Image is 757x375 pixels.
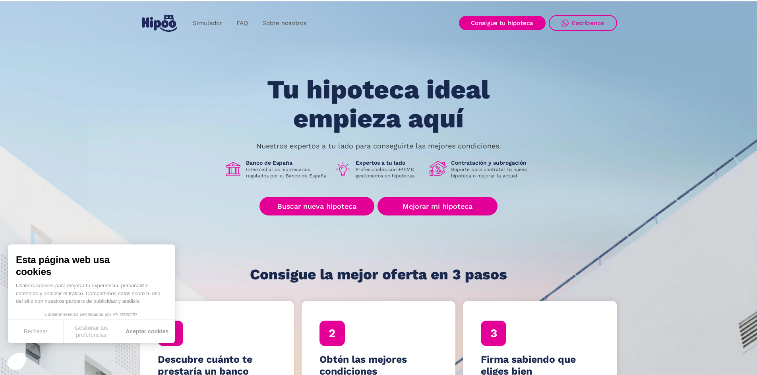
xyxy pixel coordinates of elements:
div: Escríbenos [572,19,604,27]
p: Profesionales con +40M€ gestionados en hipotecas [356,166,423,179]
a: Mejorar mi hipoteca [378,197,497,215]
p: Intermediarios hipotecarios regulados por el Banco de España [246,166,328,179]
h1: Expertos a tu lado [356,159,423,166]
a: FAQ [229,15,255,31]
a: Buscar nueva hipoteca [259,197,374,215]
a: Sobre nosotros [255,15,314,31]
a: Escríbenos [549,15,617,31]
a: Consigue tu hipoteca [459,16,546,30]
h1: Consigue la mejor oferta en 3 pasos [250,267,507,283]
p: Nuestros expertos a tu lado para conseguirte las mejores condiciones. [256,143,501,149]
p: Soporte para contratar tu nueva hipoteca o mejorar la actual [451,166,533,179]
h1: Tu hipoteca ideal empieza aquí [228,75,529,133]
h1: Banco de España [246,159,328,166]
a: Simulador [186,15,229,31]
a: home [140,12,179,35]
h1: Contratación y subrogación [451,159,533,166]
